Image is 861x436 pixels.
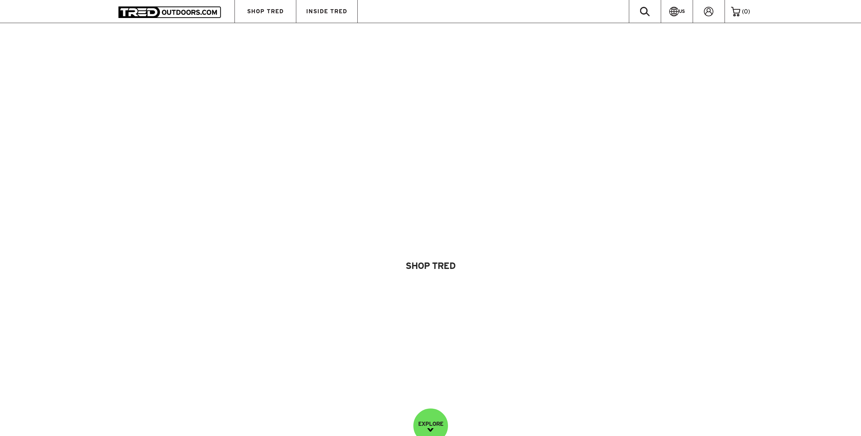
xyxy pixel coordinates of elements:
a: Shop Tred [382,253,479,278]
img: TRED Outdoors America [118,6,221,18]
img: cart-icon [731,7,740,16]
img: down-image [427,428,434,432]
span: INSIDE TRED [306,8,347,14]
span: ( ) [742,8,750,15]
span: 0 [744,8,748,15]
img: banner-title [244,204,617,225]
span: SHOP TRED [247,8,284,14]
